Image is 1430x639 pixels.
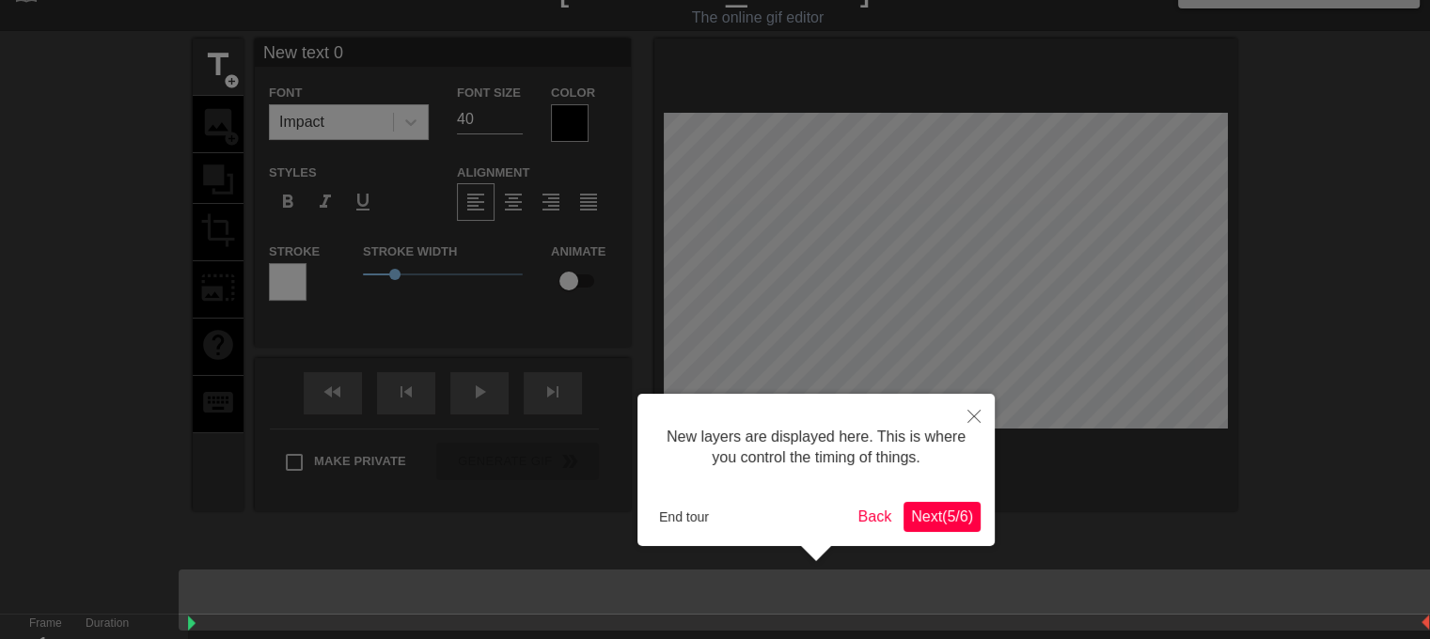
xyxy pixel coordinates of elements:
div: New layers are displayed here. This is where you control the timing of things. [652,408,981,488]
span: Next ( 5 / 6 ) [911,508,973,524]
button: Back [851,502,900,532]
button: Close [953,394,995,437]
button: Next [904,502,981,532]
button: End tour [652,503,716,531]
